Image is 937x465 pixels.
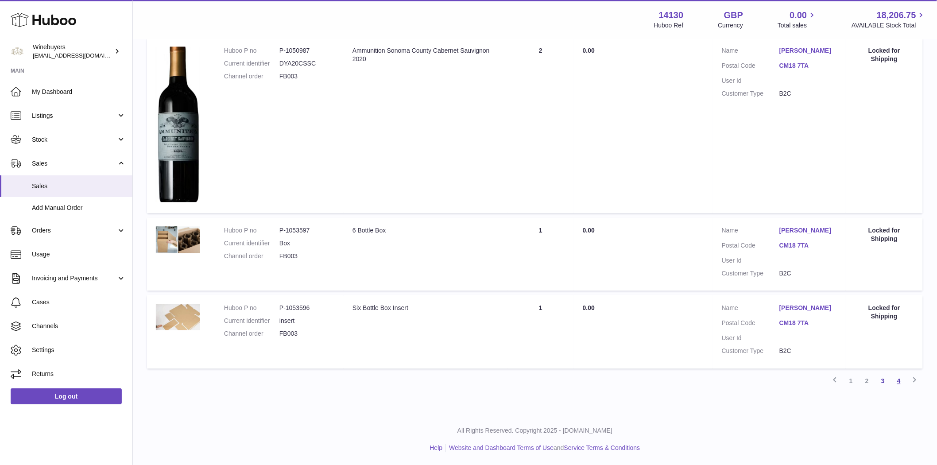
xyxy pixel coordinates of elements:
[224,239,279,248] dt: Current identifier
[32,204,126,212] span: Add Manual Order
[722,269,779,278] dt: Customer Type
[779,62,837,70] a: CM18 7TA
[722,226,779,237] dt: Name
[855,304,914,321] div: Locked for Shipping
[583,304,595,311] span: 0.00
[279,72,335,81] dd: FB003
[279,304,335,312] dd: P-1053596
[852,21,926,30] span: AVAILABLE Stock Total
[779,304,837,312] a: [PERSON_NAME]
[446,444,640,452] li: and
[891,373,907,389] a: 4
[156,226,200,253] img: 1753890896.png
[33,52,130,59] span: [EMAIL_ADDRESS][DOMAIN_NAME]
[779,46,837,55] a: [PERSON_NAME]
[11,45,24,58] img: internalAdmin-14130@internal.huboo.com
[32,88,126,96] span: My Dashboard
[224,304,279,312] dt: Huboo P no
[11,388,122,404] a: Log out
[279,252,335,260] dd: FB003
[279,226,335,235] dd: P-1053597
[877,9,916,21] span: 18,206.75
[279,239,335,248] dd: Box
[722,347,779,355] dt: Customer Type
[852,9,926,30] a: 18,206.75 AVAILABLE Stock Total
[507,38,574,213] td: 2
[722,241,779,252] dt: Postal Code
[722,319,779,329] dt: Postal Code
[718,21,743,30] div: Currency
[224,72,279,81] dt: Channel order
[352,46,499,63] div: Ammunition Sonoma County Cabernet Sauvignon 2020
[32,346,126,354] span: Settings
[224,46,279,55] dt: Huboo P no
[156,46,200,202] img: 1752081813.png
[33,43,112,60] div: Winebuyers
[352,226,499,235] div: 6 Bottle Box
[224,329,279,338] dt: Channel order
[779,347,837,355] dd: B2C
[32,298,126,306] span: Cases
[32,370,126,378] span: Returns
[779,269,837,278] dd: B2C
[722,46,779,57] dt: Name
[778,9,817,30] a: 0.00 Total sales
[352,304,499,312] div: Six Bottle Box Insert
[32,159,116,168] span: Sales
[855,46,914,63] div: Locked for Shipping
[32,136,116,144] span: Stock
[779,226,837,235] a: [PERSON_NAME]
[156,304,200,329] img: 1753890729.png
[722,256,779,265] dt: User Id
[859,373,875,389] a: 2
[507,217,574,291] td: 1
[140,426,930,435] p: All Rights Reserved. Copyright 2025 - [DOMAIN_NAME]
[32,112,116,120] span: Listings
[564,444,640,451] a: Service Terms & Conditions
[449,444,554,451] a: Website and Dashboard Terms of Use
[779,319,837,327] a: CM18 7TA
[654,21,684,30] div: Huboo Ref
[722,89,779,98] dt: Customer Type
[224,59,279,68] dt: Current identifier
[778,21,817,30] span: Total sales
[779,89,837,98] dd: B2C
[722,62,779,72] dt: Postal Code
[430,444,443,451] a: Help
[790,9,807,21] span: 0.00
[32,182,126,190] span: Sales
[855,226,914,243] div: Locked for Shipping
[279,59,335,68] dd: DYA20CSSC
[32,250,126,259] span: Usage
[279,46,335,55] dd: P-1050987
[32,322,126,330] span: Channels
[32,274,116,283] span: Invoicing and Payments
[724,9,743,21] strong: GBP
[507,295,574,368] td: 1
[722,304,779,314] dt: Name
[583,227,595,234] span: 0.00
[722,334,779,342] dt: User Id
[224,226,279,235] dt: Huboo P no
[583,47,595,54] span: 0.00
[843,373,859,389] a: 1
[32,226,116,235] span: Orders
[722,77,779,85] dt: User Id
[279,317,335,325] dd: insert
[659,9,684,21] strong: 14130
[224,317,279,325] dt: Current identifier
[224,252,279,260] dt: Channel order
[279,329,335,338] dd: FB003
[779,241,837,250] a: CM18 7TA
[875,373,891,389] a: 3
